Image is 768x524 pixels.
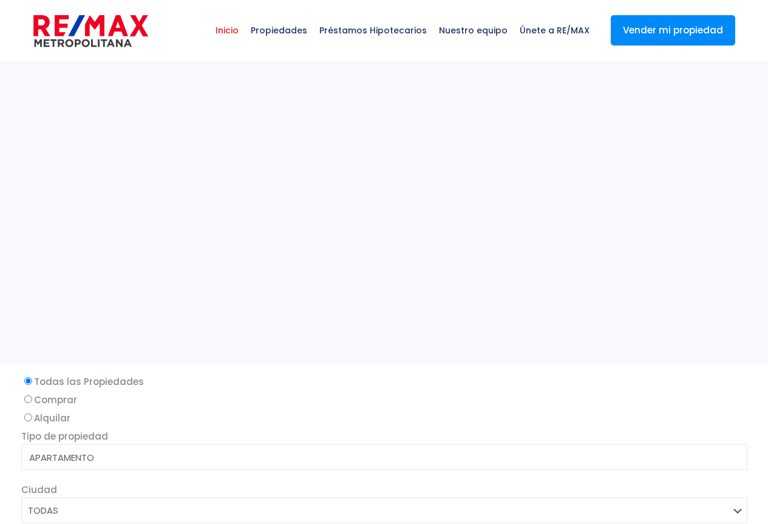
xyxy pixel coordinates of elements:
input: Todas las Propiedades [24,377,32,385]
input: Alquilar [24,413,32,421]
img: remax-metropolitana-logo [33,13,148,49]
span: Ciudad [21,483,57,496]
span: Propiedades [245,12,313,49]
label: Alquilar [21,410,747,426]
option: CASA [28,465,732,480]
span: Nuestro equipo [433,12,514,49]
input: Comprar [24,395,32,403]
label: Comprar [21,392,747,407]
a: Vender mi propiedad [611,15,735,46]
span: Tipo de propiedad [21,430,108,443]
span: Únete a RE/MAX [514,12,596,49]
span: Inicio [209,12,245,49]
span: Préstamos Hipotecarios [313,12,433,49]
label: Todas las Propiedades [21,374,747,389]
option: APARTAMENTO [28,451,732,465]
